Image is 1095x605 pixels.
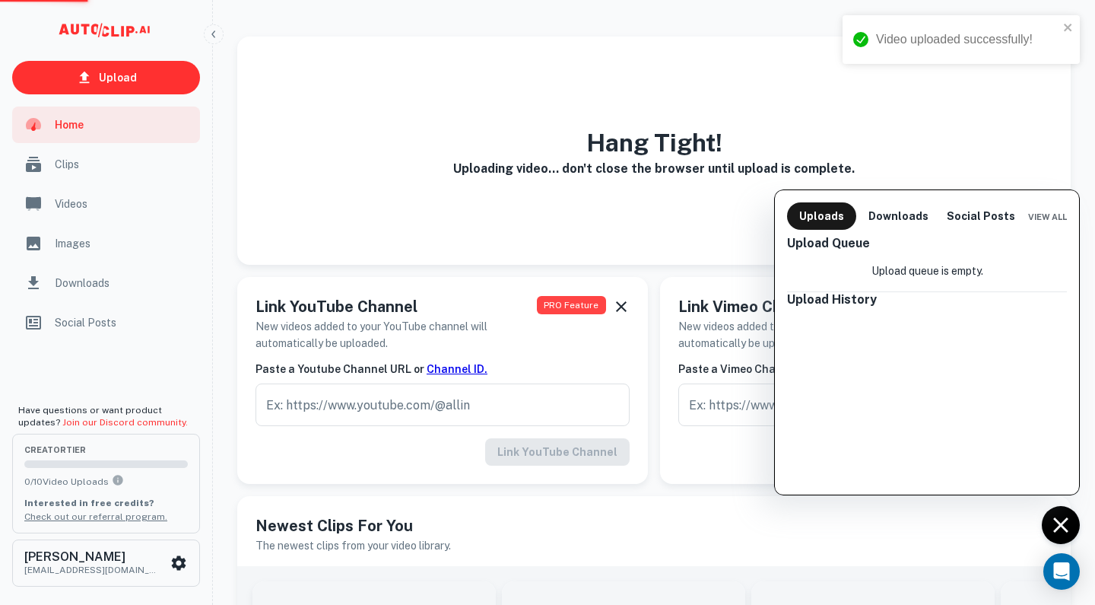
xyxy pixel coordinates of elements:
button: Downloads [862,202,935,230]
span: View All [1028,212,1067,221]
p: Upload queue is empty. [871,263,983,279]
div: Video uploaded successfully! [876,30,1058,49]
h6: Upload History [787,292,1067,307]
button: Social Posts [941,202,1021,230]
a: View All [1028,209,1067,223]
button: close [1063,21,1074,36]
div: Open Intercom Messenger [1043,553,1080,590]
button: Uploads [787,202,856,230]
h6: Upload Queue [787,236,1067,250]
